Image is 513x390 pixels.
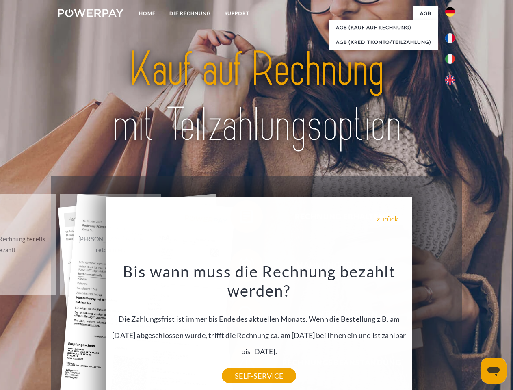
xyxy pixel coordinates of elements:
[58,9,123,17] img: logo-powerpay-white.svg
[329,35,438,50] a: AGB (Kreditkonto/Teilzahlung)
[445,7,455,17] img: de
[162,6,218,21] a: DIE RECHNUNG
[111,262,407,301] h3: Bis wann muss die Rechnung bezahlt werden?
[445,54,455,64] img: it
[445,75,455,85] img: en
[481,357,507,383] iframe: Schaltfläche zum Öffnen des Messaging-Fensters
[111,262,407,376] div: Die Zahlungsfrist ist immer bis Ende des aktuellen Monats. Wenn die Bestellung z.B. am [DATE] abg...
[222,368,296,383] a: SELF-SERVICE
[65,234,156,256] div: [PERSON_NAME] wurde retourniert
[445,33,455,43] img: fr
[78,39,435,156] img: title-powerpay_de.svg
[413,6,438,21] a: agb
[329,20,438,35] a: AGB (Kauf auf Rechnung)
[132,6,162,21] a: Home
[218,6,256,21] a: SUPPORT
[377,215,398,222] a: zurück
